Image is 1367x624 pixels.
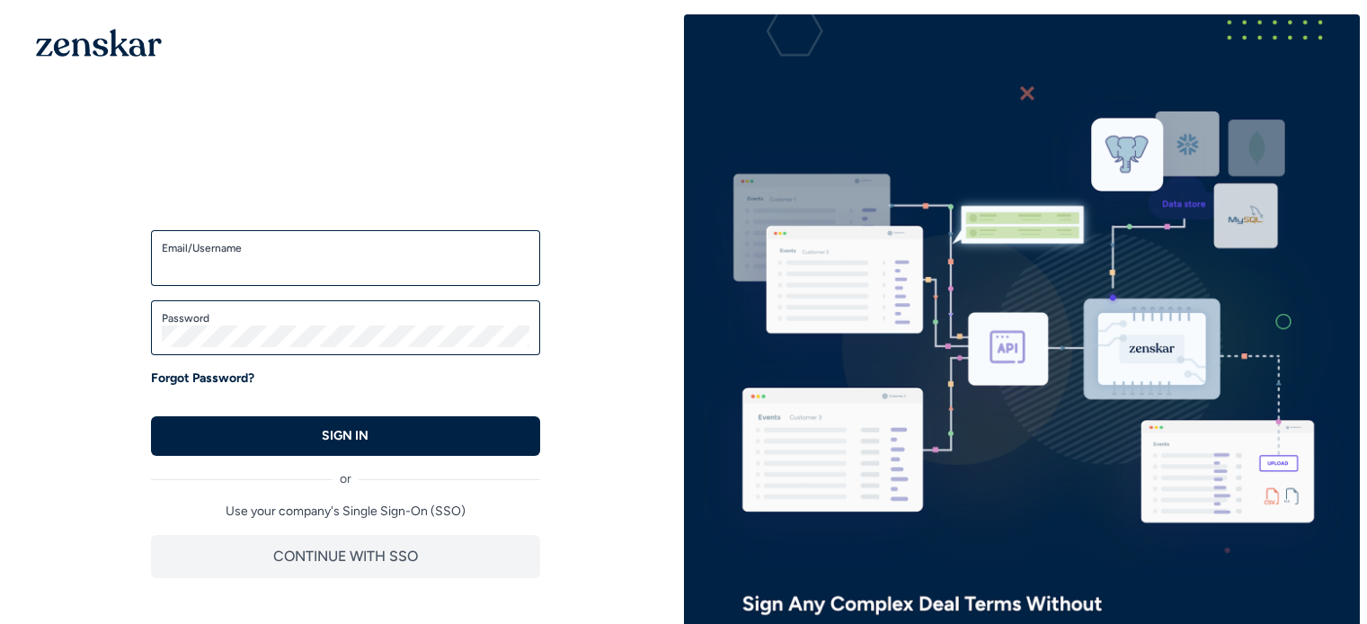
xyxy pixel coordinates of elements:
[151,370,254,388] a: Forgot Password?
[151,503,540,521] p: Use your company's Single Sign-On (SSO)
[162,311,529,325] label: Password
[36,29,162,57] img: 1OGAJ2xQqyY4LXKgY66KYq0eOWRCkrZdAb3gUhuVAqdWPZE9SRJmCz+oDMSn4zDLXe31Ii730ItAGKgCKgCCgCikA4Av8PJUP...
[151,535,540,578] button: CONTINUE WITH SSO
[162,241,529,255] label: Email/Username
[151,416,540,456] button: SIGN IN
[151,456,540,488] div: or
[322,427,368,445] p: SIGN IN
